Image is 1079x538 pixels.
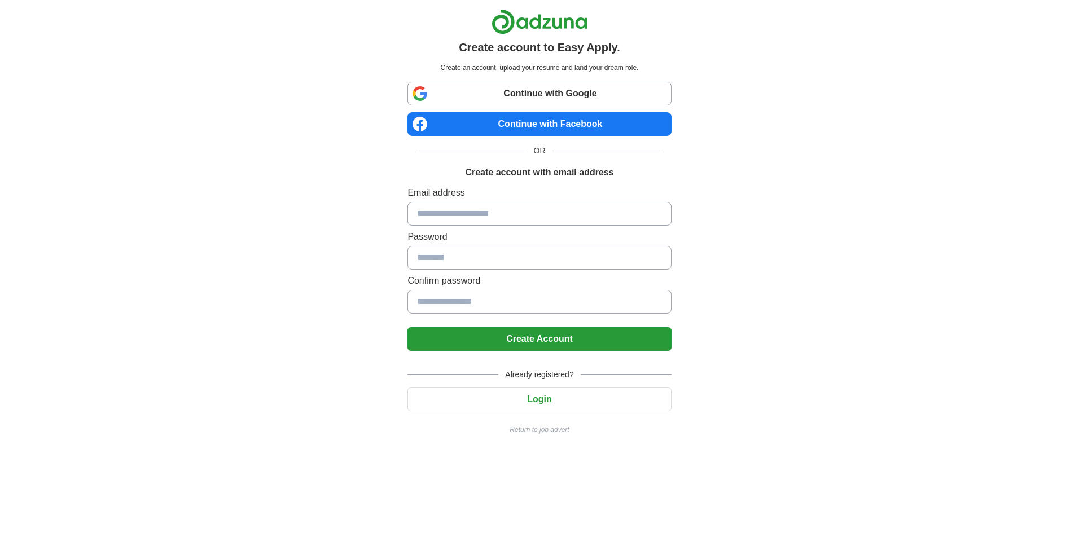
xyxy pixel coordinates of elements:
[465,166,613,179] h1: Create account with email address
[459,39,620,56] h1: Create account to Easy Apply.
[492,9,587,34] img: Adzuna logo
[527,145,552,157] span: OR
[407,82,671,105] a: Continue with Google
[407,274,671,288] label: Confirm password
[410,63,669,73] p: Create an account, upload your resume and land your dream role.
[407,230,671,244] label: Password
[407,186,671,200] label: Email address
[498,369,580,381] span: Already registered?
[407,394,671,404] a: Login
[407,112,671,136] a: Continue with Facebook
[407,327,671,351] button: Create Account
[407,425,671,435] a: Return to job advert
[407,387,671,411] button: Login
